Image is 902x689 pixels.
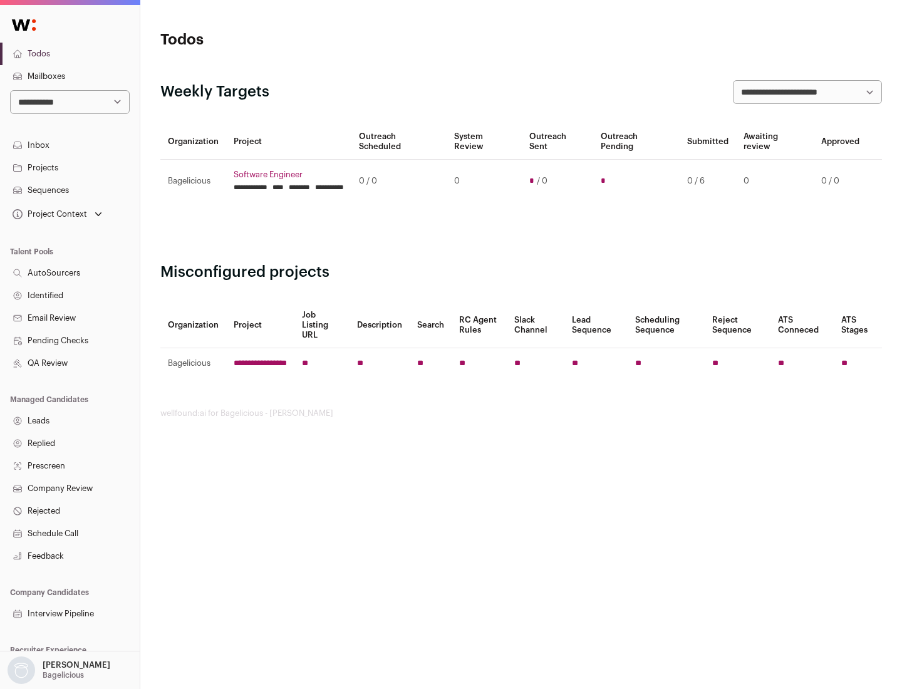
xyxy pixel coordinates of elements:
[160,160,226,203] td: Bagelicious
[160,408,882,418] footer: wellfound:ai for Bagelicious - [PERSON_NAME]
[507,303,564,348] th: Slack Channel
[351,124,447,160] th: Outreach Scheduled
[522,124,594,160] th: Outreach Sent
[680,160,736,203] td: 0 / 6
[160,348,226,379] td: Bagelicious
[537,176,547,186] span: / 0
[160,303,226,348] th: Organization
[43,660,110,670] p: [PERSON_NAME]
[350,303,410,348] th: Description
[736,124,814,160] th: Awaiting review
[10,205,105,223] button: Open dropdown
[593,124,679,160] th: Outreach Pending
[10,209,87,219] div: Project Context
[160,262,882,282] h2: Misconfigured projects
[8,656,35,684] img: nopic.png
[226,303,294,348] th: Project
[410,303,452,348] th: Search
[43,670,84,680] p: Bagelicious
[564,303,628,348] th: Lead Sequence
[234,170,344,180] a: Software Engineer
[160,82,269,102] h2: Weekly Targets
[294,303,350,348] th: Job Listing URL
[736,160,814,203] td: 0
[447,160,521,203] td: 0
[447,124,521,160] th: System Review
[226,124,351,160] th: Project
[628,303,705,348] th: Scheduling Sequence
[5,656,113,684] button: Open dropdown
[814,124,867,160] th: Approved
[680,124,736,160] th: Submitted
[452,303,506,348] th: RC Agent Rules
[5,13,43,38] img: Wellfound
[160,30,401,50] h1: Todos
[351,160,447,203] td: 0 / 0
[160,124,226,160] th: Organization
[814,160,867,203] td: 0 / 0
[834,303,882,348] th: ATS Stages
[705,303,771,348] th: Reject Sequence
[770,303,833,348] th: ATS Conneced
